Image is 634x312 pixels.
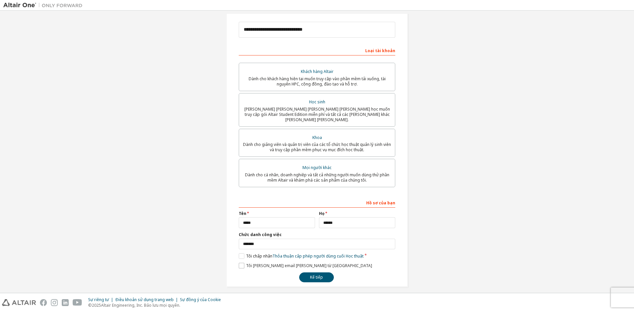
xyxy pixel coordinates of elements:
[239,232,282,237] font: Chức danh công việc
[299,272,334,282] button: Kế tiếp
[301,69,334,74] font: Khách hàng Altair
[40,299,47,306] img: facebook.svg
[101,302,180,308] font: Altair Engineering, Inc. Bảo lưu mọi quyền.
[2,299,36,306] img: altair_logo.svg
[246,263,372,268] font: Tôi [PERSON_NAME] email [PERSON_NAME] từ [GEOGRAPHIC_DATA]
[302,165,332,170] font: Mọi người khác
[88,297,109,302] font: Sự riêng tư
[246,253,272,259] font: Tôi chấp nhận
[366,200,395,206] font: Hồ sơ của bạn
[115,297,174,302] font: Điều khoản sử dụng trang web
[62,299,69,306] img: linkedin.svg
[249,76,386,87] font: Dành cho khách hàng hiện tại muốn truy cập vào phần mềm tải xuống, tài nguyên HPC, cộng đồng, đào...
[312,135,322,140] font: Khoa
[180,297,221,302] font: Sự đồng ý của Cookie
[310,274,323,280] font: Kế tiếp
[73,299,82,306] img: youtube.svg
[244,106,390,122] font: [PERSON_NAME] [PERSON_NAME] [PERSON_NAME] [PERSON_NAME] học muốn truy cập gói Altair Student Edit...
[243,142,391,153] font: Dành cho giảng viên và quản trị viên của các tổ chức học thuật quản lý sinh viên và truy cập phần...
[272,253,345,259] font: Thỏa thuận cấp phép người dùng cuối
[92,302,101,308] font: 2025
[309,99,325,105] font: Học sinh
[51,299,58,306] img: instagram.svg
[365,48,395,53] font: Loại tài khoản
[319,211,325,216] font: Họ
[3,2,86,9] img: Altair One
[346,253,364,259] font: Học thuật
[245,172,389,183] font: Dành cho cá nhân, doanh nghiệp và tất cả những người muốn dùng thử phần mềm Altair và khám phá cá...
[239,211,246,216] font: Tên
[88,302,92,308] font: ©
